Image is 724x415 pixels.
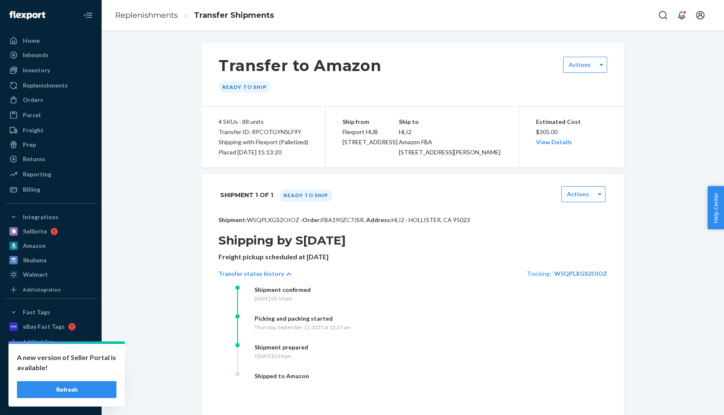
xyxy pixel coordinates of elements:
button: Give Feedback [5,393,97,407]
div: Replenishments [23,81,68,90]
div: Skubana [23,256,47,264]
div: [DATE] 03:19 pm [254,295,311,302]
a: Returns [5,152,97,166]
div: Returns [23,155,45,163]
div: Ready to ship [218,81,271,93]
span: HLI2 Amazon FBA [STREET_ADDRESS][PERSON_NAME] [399,128,500,156]
iframe: Opens a widget where you can chat to one of our agents [669,390,716,411]
a: Prep [5,138,97,151]
button: Open account menu [692,7,709,24]
div: eBay Fast Tags [23,322,65,331]
div: Amazon [23,242,46,250]
a: Inbounds [5,48,97,62]
span: Address: [366,216,392,223]
a: eBay Fast Tags [5,320,97,333]
p: Freight pickup scheduled at [DATE] [218,252,607,262]
div: Inbounds [23,51,49,59]
a: Skubana [5,253,97,267]
div: F[DATE]0:34 pm [254,352,308,360]
a: Billing [5,183,97,196]
p: Transfer status history [218,269,284,278]
h1: Shipment 1 of 1 [220,186,273,204]
div: Reporting [23,170,51,179]
a: W5QPLXGS2OIOZ [554,270,607,277]
div: Prep [23,140,36,149]
img: Flexport logo [9,11,45,19]
a: View Details [536,138,572,146]
ol: breadcrumbs [108,3,281,28]
button: Integrations [5,210,97,224]
div: Orders [23,96,43,104]
span: FBA190ZC7JSR . [321,216,365,223]
div: Ready to ship [280,189,332,202]
p: Estimated Cost [536,117,608,127]
div: $305.00 [536,117,608,147]
div: Thursday, September 11, 2025 at 12:27 am [254,324,351,331]
a: Freight [5,124,97,137]
div: Picking and packing started [254,314,351,323]
button: Refresh [17,381,116,398]
span: Order: [302,216,365,223]
a: Replenishments [5,79,97,92]
button: Fast Tags [5,305,97,319]
div: Fast Tags [23,308,50,316]
div: Parcel [23,111,41,119]
a: Replenishments [115,11,178,20]
div: Transfer ID: RPCOTGYNSLF9Y [218,127,308,137]
button: Open notifications [673,7,690,24]
a: Add Integration [5,285,97,295]
label: Actions [567,190,589,198]
label: Actions [569,60,591,69]
div: Billing [23,185,40,194]
div: Shipment prepared [254,343,308,352]
span: Flexport HUB [STREET_ADDRESS] [343,128,398,146]
div: Placed [DATE] 15:13:20 [218,147,308,157]
div: Freight [23,126,44,135]
a: Transfer Shipments [194,11,274,20]
button: Talk to Support [5,365,97,378]
a: Add Fast Tag [5,337,97,347]
p: W5QPLXGS2OIOZ · HLI2 · HOLLISTER, CA 95023 [218,216,607,224]
a: Help Center [5,379,97,393]
div: 4 SKUs · 88 units [218,117,308,127]
div: Add Integration [23,286,61,293]
div: Integrations [23,213,58,221]
div: Walmart [23,270,48,279]
p: A new version of Seller Portal is available! [17,352,116,373]
a: Settings [5,350,97,364]
a: Reporting [5,168,97,181]
div: Shipment confirmed [254,286,311,294]
div: Add Fast Tag [23,338,53,345]
div: Home [23,36,40,45]
div: Shipped to Amazon [254,372,309,380]
button: Help Center [707,186,724,229]
p: Shipping with Flexport (Palletized) [218,137,308,147]
div: Sellbrite [23,227,47,236]
a: Amazon [5,239,97,253]
button: Close Navigation [80,7,97,24]
a: Sellbrite [5,225,97,238]
a: Home [5,34,97,47]
button: Open Search Box [655,7,671,24]
div: Inventory [23,66,50,74]
a: Parcel [5,108,97,122]
h1: Transfer to Amazon [218,57,381,74]
a: Walmart [5,268,97,281]
p: Ship to [399,117,502,127]
h1: Shipping by S[DATE] [218,233,607,248]
a: Orders [5,93,97,107]
span: Tracking: [527,270,551,277]
span: Shipment: [218,216,247,223]
a: Inventory [5,63,97,77]
p: Ship from [343,117,399,127]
